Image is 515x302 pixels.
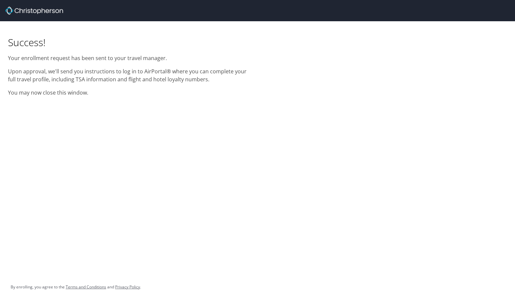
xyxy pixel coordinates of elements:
[115,284,140,290] a: Privacy Policy
[8,36,250,49] h1: Success!
[66,284,106,290] a: Terms and Conditions
[8,89,250,97] p: You may now close this window.
[5,7,63,15] img: cbt logo
[11,279,141,295] div: By enrolling, you agree to the and .
[8,54,250,62] p: Your enrollment request has been sent to your travel manager.
[8,67,250,83] p: Upon approval, we'll send you instructions to log in to AirPortal® where you can complete your fu...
